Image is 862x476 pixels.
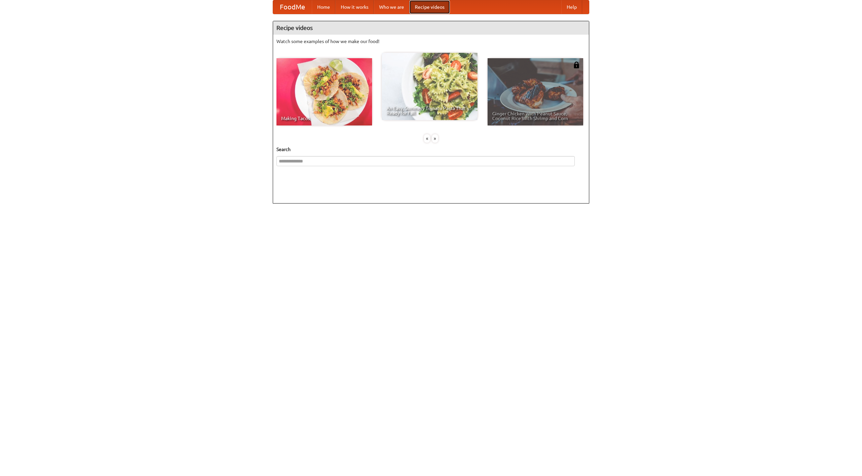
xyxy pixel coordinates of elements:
img: 483408.png [573,62,580,68]
a: An Easy, Summery Tomato Pasta That's Ready for Fall [382,53,477,120]
div: » [432,134,438,143]
span: Making Tacos [281,116,367,121]
a: Making Tacos [276,58,372,125]
a: Help [561,0,582,14]
a: Home [312,0,335,14]
a: How it works [335,0,374,14]
h5: Search [276,146,586,153]
a: Who we are [374,0,409,14]
h4: Recipe videos [273,21,589,35]
a: FoodMe [273,0,312,14]
div: « [424,134,430,143]
span: An Easy, Summery Tomato Pasta That's Ready for Fall [387,106,473,115]
a: Recipe videos [409,0,450,14]
p: Watch some examples of how we make our food! [276,38,586,45]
